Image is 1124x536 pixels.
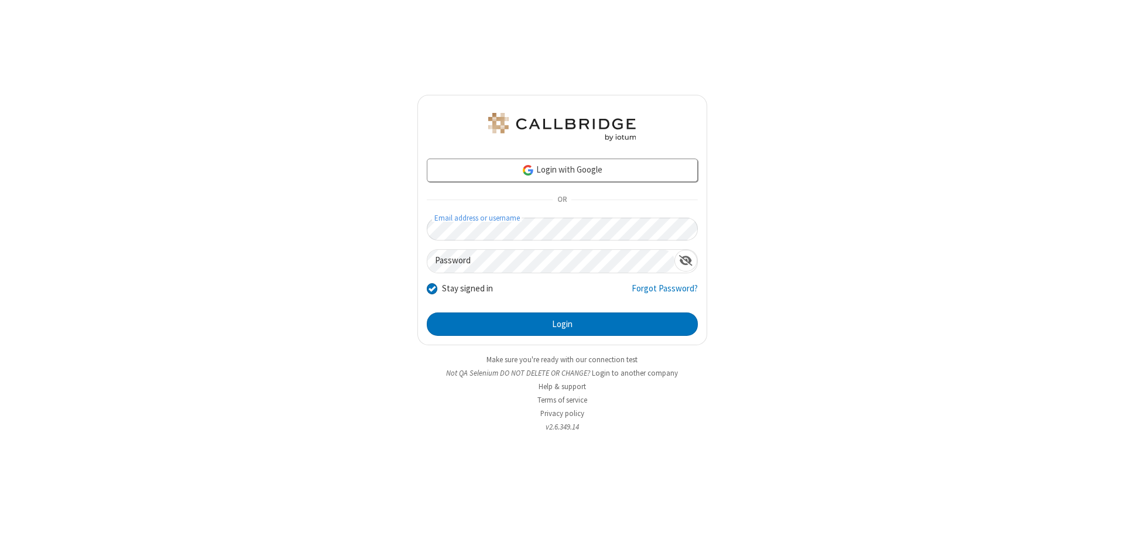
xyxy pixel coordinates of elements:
span: OR [553,192,571,208]
div: Show password [674,250,697,272]
button: Login [427,312,698,336]
a: Make sure you're ready with our connection test [486,355,638,365]
input: Password [427,250,674,273]
li: v2.6.349.14 [417,421,707,432]
a: Login with Google [427,159,698,182]
button: Login to another company [592,367,678,379]
a: Terms of service [537,395,587,405]
a: Help & support [539,382,586,391]
img: QA Selenium DO NOT DELETE OR CHANGE [486,113,638,141]
label: Stay signed in [442,282,493,296]
a: Forgot Password? [632,282,698,304]
a: Privacy policy [540,408,584,418]
img: google-icon.png [522,164,534,177]
input: Email address or username [427,218,698,240]
li: Not QA Selenium DO NOT DELETE OR CHANGE? [417,367,707,379]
